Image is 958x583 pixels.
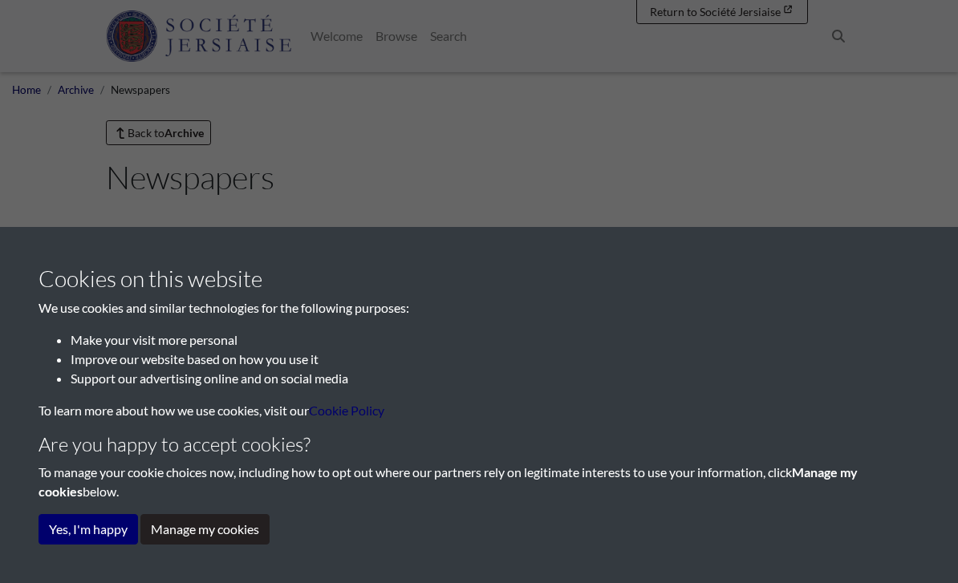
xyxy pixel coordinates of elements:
[309,403,384,418] a: learn more about cookies
[39,265,919,293] h3: Cookies on this website
[39,463,919,501] p: To manage your cookie choices now, including how to opt out where our partners rely on legitimate...
[71,369,919,388] li: Support our advertising online and on social media
[39,433,919,456] h4: Are you happy to accept cookies?
[71,330,919,350] li: Make your visit more personal
[140,514,270,545] button: Manage my cookies
[39,298,919,318] p: We use cookies and similar technologies for the following purposes:
[71,350,919,369] li: Improve our website based on how you use it
[39,514,138,545] button: Yes, I'm happy
[39,401,919,420] p: To learn more about how we use cookies, visit our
